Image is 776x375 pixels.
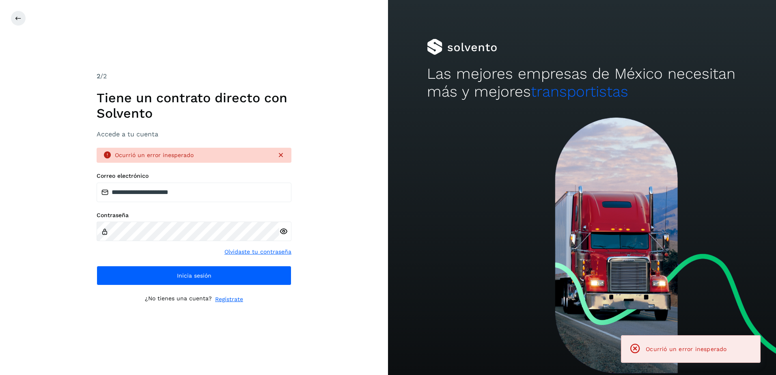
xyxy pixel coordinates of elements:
a: Regístrate [215,295,243,304]
div: Ocurrió un error inesperado [115,151,270,159]
span: transportistas [531,83,628,100]
span: 2 [97,72,100,80]
h3: Accede a tu cuenta [97,130,291,138]
p: ¿No tienes una cuenta? [145,295,212,304]
span: Ocurrió un error inesperado [646,346,726,352]
div: /2 [97,71,291,81]
h2: Las mejores empresas de México necesitan más y mejores [427,65,737,101]
span: Inicia sesión [177,273,211,278]
button: Inicia sesión [97,266,291,285]
a: Olvidaste tu contraseña [224,248,291,256]
label: Contraseña [97,212,291,219]
h1: Tiene un contrato directo con Solvento [97,90,291,121]
label: Correo electrónico [97,172,291,179]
